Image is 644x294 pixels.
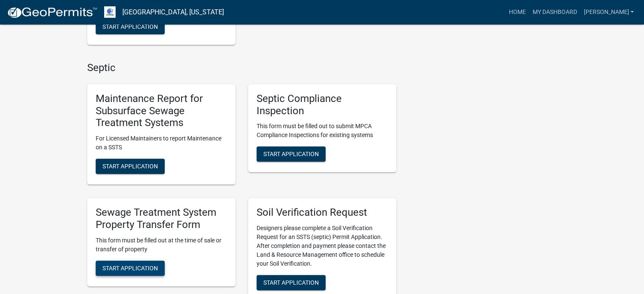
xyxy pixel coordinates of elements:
[257,224,388,268] p: Designers please complete a Soil Verification Request for an SSTS (septic) Permit Application. Af...
[87,62,396,74] h4: Septic
[102,264,158,271] span: Start Application
[96,261,165,276] button: Start Application
[102,23,158,30] span: Start Application
[96,19,165,34] button: Start Application
[122,5,224,19] a: [GEOGRAPHIC_DATA], [US_STATE]
[96,159,165,174] button: Start Application
[102,163,158,170] span: Start Application
[263,151,319,157] span: Start Application
[257,206,388,219] h5: Soil Verification Request
[96,93,227,129] h5: Maintenance Report for Subsurface Sewage Treatment Systems
[257,146,326,162] button: Start Application
[529,4,580,20] a: My Dashboard
[96,206,227,231] h5: Sewage Treatment System Property Transfer Form
[257,122,388,140] p: This form must be filled out to submit MPCA Compliance Inspections for existing systems
[104,6,116,18] img: Otter Tail County, Minnesota
[505,4,529,20] a: Home
[96,134,227,152] p: For Licensed Maintainers to report Maintenance on a SSTS
[257,275,326,290] button: Start Application
[257,93,388,117] h5: Septic Compliance Inspection
[263,279,319,286] span: Start Application
[580,4,637,20] a: [PERSON_NAME]
[96,236,227,254] p: This form must be filled out at the time of sale or transfer of property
